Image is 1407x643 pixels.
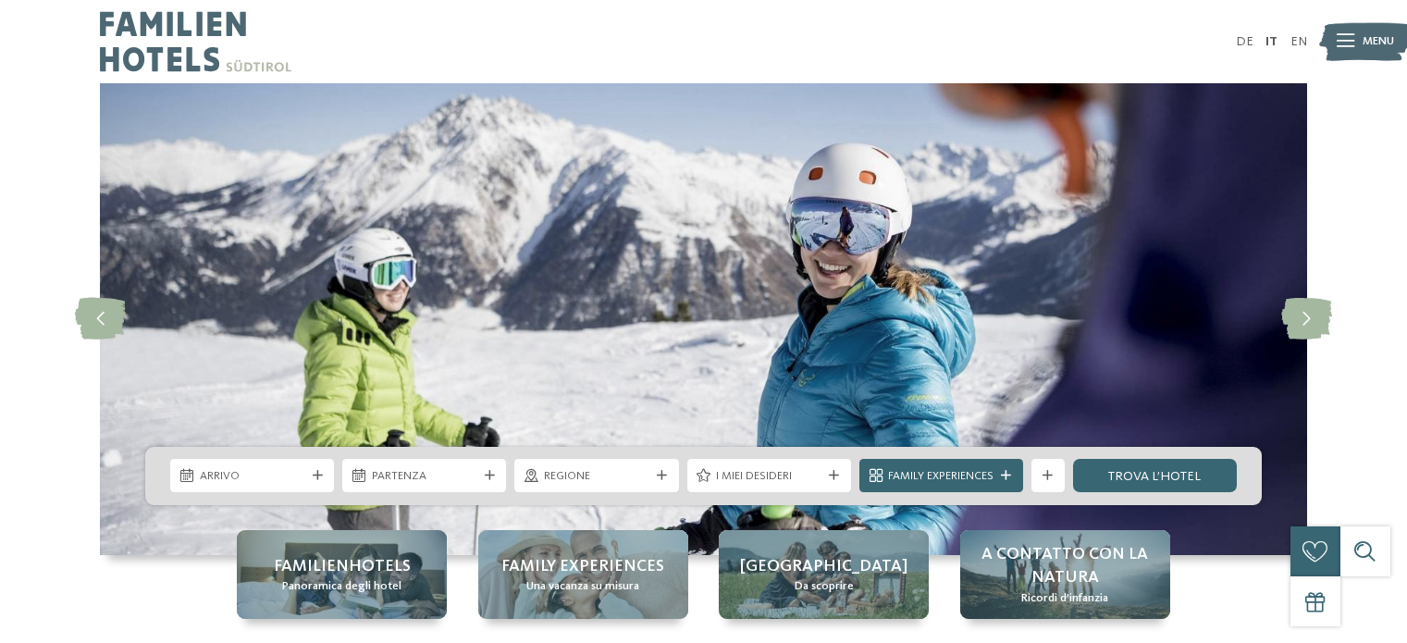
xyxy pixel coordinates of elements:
[1265,35,1277,48] a: IT
[501,555,664,578] span: Family experiences
[544,468,649,485] span: Regione
[960,530,1170,619] a: Hotel sulle piste da sci per bambini: divertimento senza confini A contatto con la natura Ricordi...
[526,578,639,595] span: Una vacanza su misura
[740,555,907,578] span: [GEOGRAPHIC_DATA]
[1236,35,1253,48] a: DE
[274,555,411,578] span: Familienhotels
[716,468,821,485] span: I miei desideri
[237,530,447,619] a: Hotel sulle piste da sci per bambini: divertimento senza confini Familienhotels Panoramica degli ...
[795,578,854,595] span: Da scoprire
[372,468,477,485] span: Partenza
[100,83,1307,555] img: Hotel sulle piste da sci per bambini: divertimento senza confini
[1363,33,1394,50] span: Menu
[200,468,305,485] span: Arrivo
[1073,459,1237,492] a: trova l’hotel
[1021,590,1108,607] span: Ricordi d’infanzia
[977,543,1154,589] span: A contatto con la natura
[888,468,994,485] span: Family Experiences
[478,530,688,619] a: Hotel sulle piste da sci per bambini: divertimento senza confini Family experiences Una vacanza s...
[719,530,929,619] a: Hotel sulle piste da sci per bambini: divertimento senza confini [GEOGRAPHIC_DATA] Da scoprire
[1290,35,1307,48] a: EN
[282,578,401,595] span: Panoramica degli hotel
